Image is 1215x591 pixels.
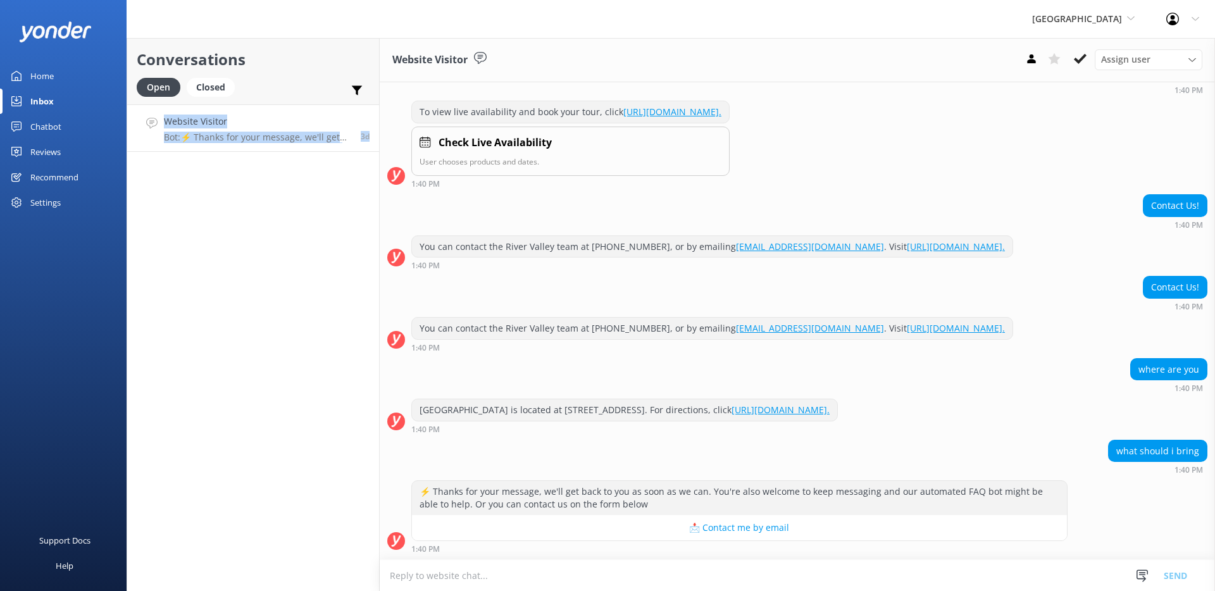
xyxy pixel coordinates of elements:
[1101,53,1150,66] span: Assign user
[164,132,351,143] p: Bot: ⚡ Thanks for your message, we'll get back to you as soon as we can. You're also welcome to k...
[30,89,54,114] div: Inbox
[1174,466,1203,474] strong: 1:40 PM
[1130,383,1207,392] div: Sep 13 2025 07:40am (UTC +12:00) Pacific/Auckland
[1143,195,1207,216] div: Contact Us!
[164,115,351,128] h4: Website Visitor
[439,135,552,151] h4: Check Live Availability
[1032,13,1122,25] span: [GEOGRAPHIC_DATA]
[1131,359,1207,380] div: where are you
[412,236,1012,258] div: You can contact the River Valley team at [PHONE_NUMBER], or by emailing . Visit
[411,426,440,433] strong: 1:40 PM
[127,104,379,152] a: Website VisitorBot:⚡ Thanks for your message, we'll get back to you as soon as we can. You're als...
[361,131,370,142] span: Sep 13 2025 07:40am (UTC +12:00) Pacific/Auckland
[1143,220,1207,229] div: Sep 13 2025 07:40am (UTC +12:00) Pacific/Auckland
[30,114,61,139] div: Chatbot
[137,78,180,97] div: Open
[392,52,468,68] h3: Website Visitor
[1174,303,1203,311] strong: 1:40 PM
[19,22,92,42] img: yonder-white-logo.png
[736,240,884,252] a: [EMAIL_ADDRESS][DOMAIN_NAME]
[137,47,370,72] h2: Conversations
[412,101,729,123] div: To view live availability and book your tour, click
[1109,440,1207,462] div: what should i bring
[907,322,1005,334] a: [URL][DOMAIN_NAME].
[420,156,721,168] p: User chooses products and dates.
[411,343,1013,352] div: Sep 13 2025 07:40am (UTC +12:00) Pacific/Auckland
[907,240,1005,252] a: [URL][DOMAIN_NAME].
[1143,302,1207,311] div: Sep 13 2025 07:40am (UTC +12:00) Pacific/Auckland
[39,528,90,553] div: Support Docs
[732,404,830,416] a: [URL][DOMAIN_NAME].
[1095,49,1202,70] div: Assign User
[736,322,884,334] a: [EMAIL_ADDRESS][DOMAIN_NAME]
[623,106,721,118] a: [URL][DOMAIN_NAME].
[30,139,61,165] div: Reviews
[411,425,838,433] div: Sep 13 2025 07:40am (UTC +12:00) Pacific/Auckland
[411,180,440,188] strong: 1:40 PM
[1174,221,1203,229] strong: 1:40 PM
[411,179,730,188] div: Sep 13 2025 07:40am (UTC +12:00) Pacific/Auckland
[411,262,440,270] strong: 1:40 PM
[1143,277,1207,298] div: Contact Us!
[412,481,1067,514] div: ⚡ Thanks for your message, we'll get back to you as soon as we can. You're also welcome to keep m...
[412,515,1067,540] button: 📩 Contact me by email
[1174,87,1203,94] strong: 1:40 PM
[1174,385,1203,392] strong: 1:40 PM
[1108,465,1207,474] div: Sep 13 2025 07:40am (UTC +12:00) Pacific/Auckland
[56,553,73,578] div: Help
[411,544,1068,553] div: Sep 13 2025 07:40am (UTC +12:00) Pacific/Auckland
[187,78,235,97] div: Closed
[1117,85,1207,94] div: Sep 13 2025 07:40am (UTC +12:00) Pacific/Auckland
[30,165,78,190] div: Recommend
[30,63,54,89] div: Home
[411,261,1013,270] div: Sep 13 2025 07:40am (UTC +12:00) Pacific/Auckland
[30,190,61,215] div: Settings
[411,344,440,352] strong: 1:40 PM
[412,399,837,421] div: [GEOGRAPHIC_DATA] is located at [STREET_ADDRESS]. For directions, click
[187,80,241,94] a: Closed
[411,545,440,553] strong: 1:40 PM
[412,318,1012,339] div: You can contact the River Valley team at [PHONE_NUMBER], or by emailing . Visit
[137,80,187,94] a: Open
